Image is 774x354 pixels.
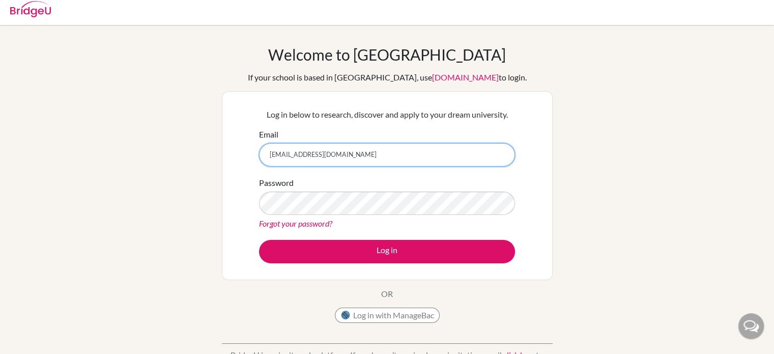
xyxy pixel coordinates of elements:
p: OR [381,288,393,300]
div: If your school is based in [GEOGRAPHIC_DATA], use to login. [248,71,527,84]
button: Log in [259,240,515,263]
label: Password [259,177,294,189]
a: [DOMAIN_NAME] [432,72,499,82]
h1: Welcome to [GEOGRAPHIC_DATA] [268,45,506,64]
a: Forgot your password? [259,219,332,228]
span: Help [23,7,44,16]
button: Log in with ManageBac [335,308,440,323]
label: Email [259,128,278,141]
img: Bridge-U [10,1,51,17]
p: Log in below to research, discover and apply to your dream university. [259,108,515,121]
